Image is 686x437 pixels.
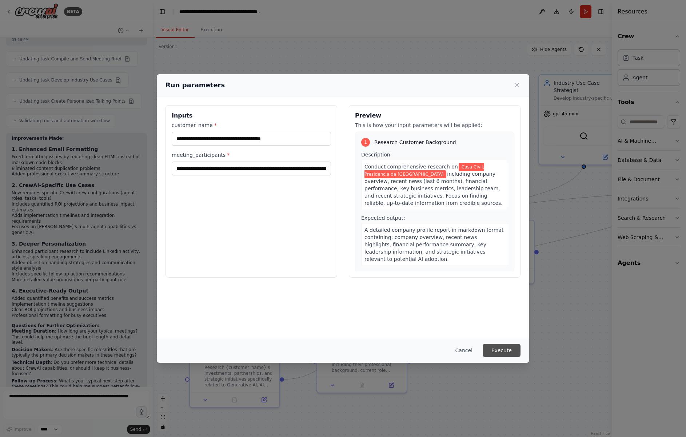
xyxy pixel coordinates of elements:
[364,164,458,170] span: Conduct comprehensive research on
[361,138,370,147] div: 1
[364,163,484,178] span: Variable: customer_name
[172,122,331,129] label: customer_name
[172,111,331,120] h3: Inputs
[165,80,225,90] h2: Run parameters
[361,215,405,221] span: Expected output:
[361,152,392,158] span: Description:
[172,151,331,159] label: meeting_participants
[355,111,514,120] h3: Preview
[355,122,514,129] p: This is how your input parameters will be applied:
[364,171,503,206] span: including company overview, recent news (last 6 months), financial performance, key business metr...
[450,344,478,357] button: Cancel
[483,344,521,357] button: Execute
[364,227,503,262] span: A detailed company profile report in markdown format containing: company overview, recent news hi...
[374,139,456,146] span: Research Customer Background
